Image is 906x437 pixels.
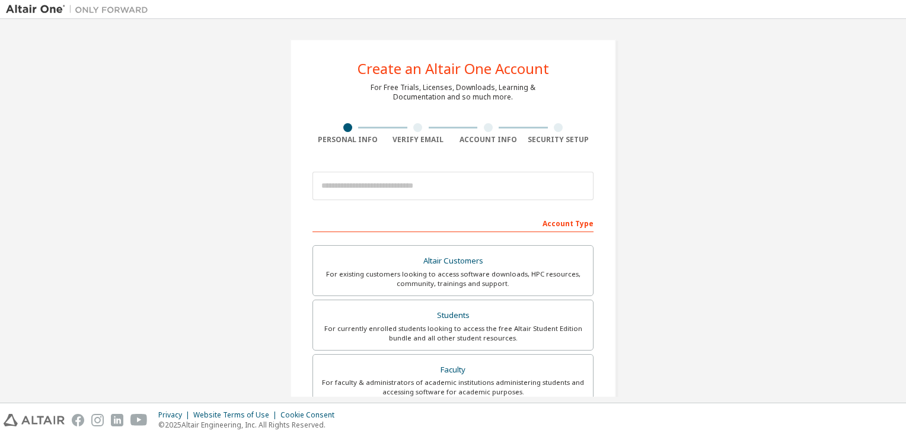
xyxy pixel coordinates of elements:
[280,410,342,420] div: Cookie Consent
[193,410,280,420] div: Website Terms of Use
[383,135,454,144] div: Verify Email
[158,410,193,420] div: Privacy
[130,414,148,426] img: youtube.svg
[4,414,65,426] img: altair_logo.svg
[358,62,549,76] div: Create an Altair One Account
[312,135,383,144] div: Personal Info
[320,253,586,269] div: Altair Customers
[158,420,342,430] p: © 2025 Altair Engineering, Inc. All Rights Reserved.
[320,362,586,378] div: Faculty
[6,4,154,15] img: Altair One
[320,324,586,343] div: For currently enrolled students looking to access the free Altair Student Edition bundle and all ...
[453,135,524,144] div: Account Info
[91,414,104,426] img: instagram.svg
[524,135,594,144] div: Security Setup
[111,414,123,426] img: linkedin.svg
[320,378,586,397] div: For faculty & administrators of academic institutions administering students and accessing softwa...
[320,269,586,288] div: For existing customers looking to access software downloads, HPC resources, community, trainings ...
[320,307,586,324] div: Students
[72,414,84,426] img: facebook.svg
[312,213,594,232] div: Account Type
[371,83,535,102] div: For Free Trials, Licenses, Downloads, Learning & Documentation and so much more.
